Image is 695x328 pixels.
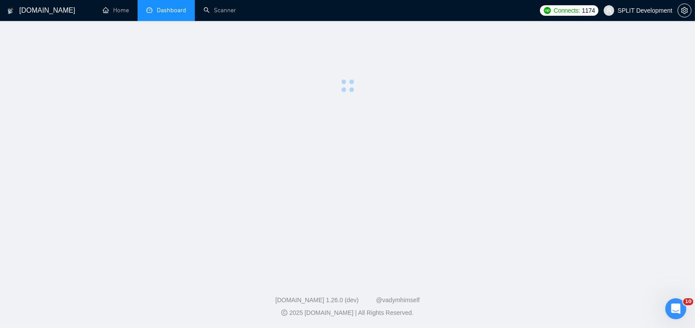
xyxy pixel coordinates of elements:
a: [DOMAIN_NAME] 1.26.0 (dev) [275,297,359,304]
span: 10 [683,298,693,305]
span: dashboard [146,7,152,13]
span: copyright [281,310,287,316]
span: setting [678,7,691,14]
span: user [606,7,612,14]
span: Connects: [554,6,580,15]
a: @vadymhimself [376,297,420,304]
span: 1174 [582,6,595,15]
img: logo [7,4,14,18]
a: setting [678,7,692,14]
span: Dashboard [157,7,186,14]
div: 2025 [DOMAIN_NAME] | All Rights Reserved. [7,308,688,318]
a: searchScanner [204,7,236,14]
img: upwork-logo.png [544,7,551,14]
button: setting [678,3,692,17]
a: homeHome [103,7,129,14]
iframe: Intercom live chat [665,298,686,319]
